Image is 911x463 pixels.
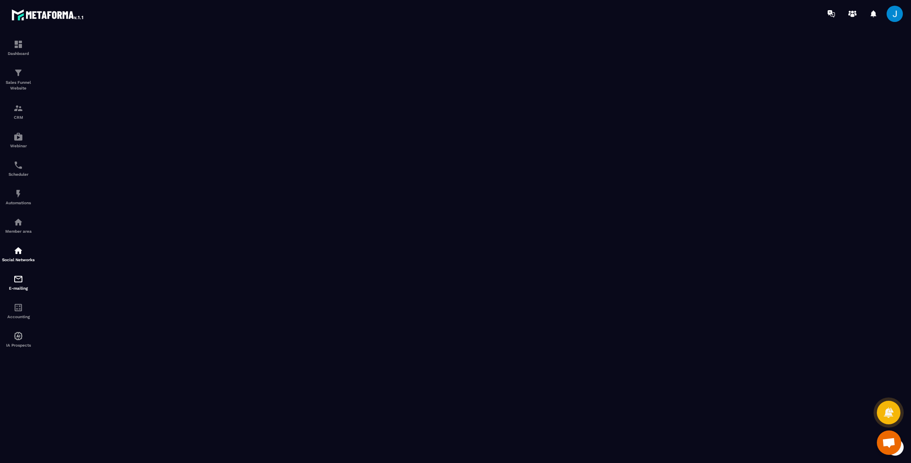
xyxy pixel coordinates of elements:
[2,33,35,62] a: formationformationDashboard
[11,7,85,22] img: logo
[13,217,23,227] img: automations
[2,144,35,148] p: Webinar
[13,132,23,142] img: automations
[2,229,35,234] p: Member area
[877,430,901,455] div: Ouvrir le chat
[13,274,23,284] img: email
[13,303,23,312] img: accountant
[2,314,35,319] p: Accounting
[2,297,35,325] a: accountantaccountantAccounting
[2,201,35,205] p: Automations
[2,115,35,120] p: CRM
[13,39,23,49] img: formation
[2,51,35,56] p: Dashboard
[2,343,35,347] p: IA Prospects
[2,240,35,268] a: social-networksocial-networkSocial Networks
[2,286,35,290] p: E-mailing
[2,97,35,126] a: formationformationCRM
[13,103,23,113] img: formation
[13,246,23,256] img: social-network
[2,62,35,97] a: formationformationSales Funnel Website
[2,183,35,211] a: automationsautomationsAutomations
[2,154,35,183] a: schedulerschedulerScheduler
[13,160,23,170] img: scheduler
[2,126,35,154] a: automationsautomationsWebinar
[2,211,35,240] a: automationsautomationsMember area
[2,172,35,177] p: Scheduler
[13,68,23,78] img: formation
[2,268,35,297] a: emailemailE-mailing
[2,258,35,262] p: Social Networks
[2,80,35,91] p: Sales Funnel Website
[13,189,23,199] img: automations
[13,331,23,341] img: automations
